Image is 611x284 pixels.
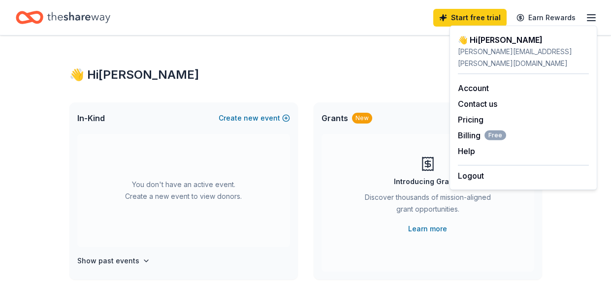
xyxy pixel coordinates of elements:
[352,113,372,124] div: New
[322,112,348,124] span: Grants
[361,191,495,219] div: Discover thousands of mission-aligned grant opportunities.
[458,129,506,141] button: BillingFree
[16,6,110,29] a: Home
[77,255,150,267] button: Show past events
[77,112,105,124] span: In-Kind
[69,67,542,83] div: 👋 Hi [PERSON_NAME]
[433,9,507,27] a: Start free trial
[408,223,447,235] a: Learn more
[219,112,290,124] button: Createnewevent
[458,46,589,69] div: [PERSON_NAME][EMAIL_ADDRESS][PERSON_NAME][DOMAIN_NAME]
[244,112,258,124] span: new
[77,134,290,247] div: You don't have an active event. Create a new event to view donors.
[511,9,581,27] a: Earn Rewards
[77,255,139,267] h4: Show past events
[458,129,506,141] span: Billing
[458,145,475,157] button: Help
[458,98,497,110] button: Contact us
[484,130,506,140] span: Free
[458,83,489,93] a: Account
[458,34,589,46] div: 👋 Hi [PERSON_NAME]
[394,176,462,188] div: Introducing Grants!
[458,170,484,182] button: Logout
[458,115,483,125] a: Pricing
